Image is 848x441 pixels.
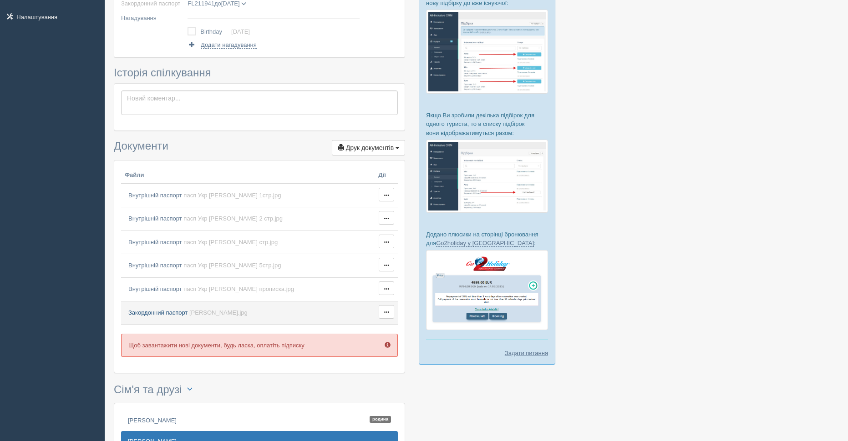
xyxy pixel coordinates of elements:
h3: Історія спілкування [114,67,405,79]
th: Дії [375,167,398,184]
a: Go2holiday у [GEOGRAPHIC_DATA] [436,240,534,247]
span: Додати нагадування [201,41,257,49]
a: Внутрішній паспорт пасп Укр [PERSON_NAME] стр.jpg [125,235,371,251]
a: Закордонний паспорт [PERSON_NAME].jpg [125,305,371,321]
span: [PERSON_NAME].jpg [189,309,248,316]
span: пасп Укр [PERSON_NAME] 5стр.jpg [183,262,281,269]
p: Якщо Ви зробили декілька підбірок для одного туриста, то в списку підбірок вони відображатимуться... [426,111,548,137]
td: Birthday [200,25,231,38]
th: Файли [121,167,375,184]
a: Внутрішній паспорт пасп Укр [PERSON_NAME] 1стр.jpg [125,188,371,204]
img: %D0%BF%D1%96%D0%B4%D0%B1%D1%96%D1%80%D0%BA%D0%B0-%D1%82%D1%83%D1%80%D0%B8%D1%81%D1%82%D1%83-%D1%8... [426,10,548,94]
span: Внутрішній паспорт [128,192,182,199]
button: Друк документів [332,140,405,155]
span: Внутрішній паспорт [128,262,182,269]
span: Внутрішній паспорт [128,215,182,222]
a: Внутрішній паспорт пасп Укр [PERSON_NAME] 5стр.jpg [125,258,371,274]
span: пасп Укр [PERSON_NAME] прописка.jpg [183,286,294,292]
a: [PERSON_NAME]Родина [121,410,398,430]
span: Родина [370,416,391,423]
td: Нагадування [121,9,184,24]
span: пасп Укр [PERSON_NAME] стр.jpg [183,239,278,246]
p: Додано плюсики на сторінці бронювання для : [426,230,548,247]
span: Внутрішній паспорт [128,239,182,246]
h3: Сім'я та друзі [114,382,405,398]
h3: Документи [114,140,405,155]
a: Додати нагадування [188,40,256,49]
span: пасп Укр [PERSON_NAME] 2 стр.jpg [183,215,283,222]
span: пасп Укр [PERSON_NAME] 1стр.jpg [183,192,281,199]
a: Задати питання [505,349,548,357]
a: Внутрішній паспорт пасп Укр [PERSON_NAME] 2 стр.jpg [125,211,371,227]
a: [DATE] [231,28,250,35]
a: Внутрішній паспорт пасп Укр [PERSON_NAME] прописка.jpg [125,281,371,297]
img: %D0%BF%D1%96%D0%B4%D0%B1%D1%96%D1%80%D0%BA%D0%B8-%D0%B3%D1%80%D1%83%D0%BF%D0%B0-%D1%81%D1%80%D0%B... [426,140,548,213]
span: Закордонний паспорт [128,309,188,316]
img: go2holiday-proposal-for-travel-agency.png [426,250,548,330]
span: Друк документів [346,144,394,151]
p: Щоб завантажити нові документи, будь ласка, оплатіть підписку [121,334,398,357]
span: Внутрішній паспорт [128,286,182,292]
